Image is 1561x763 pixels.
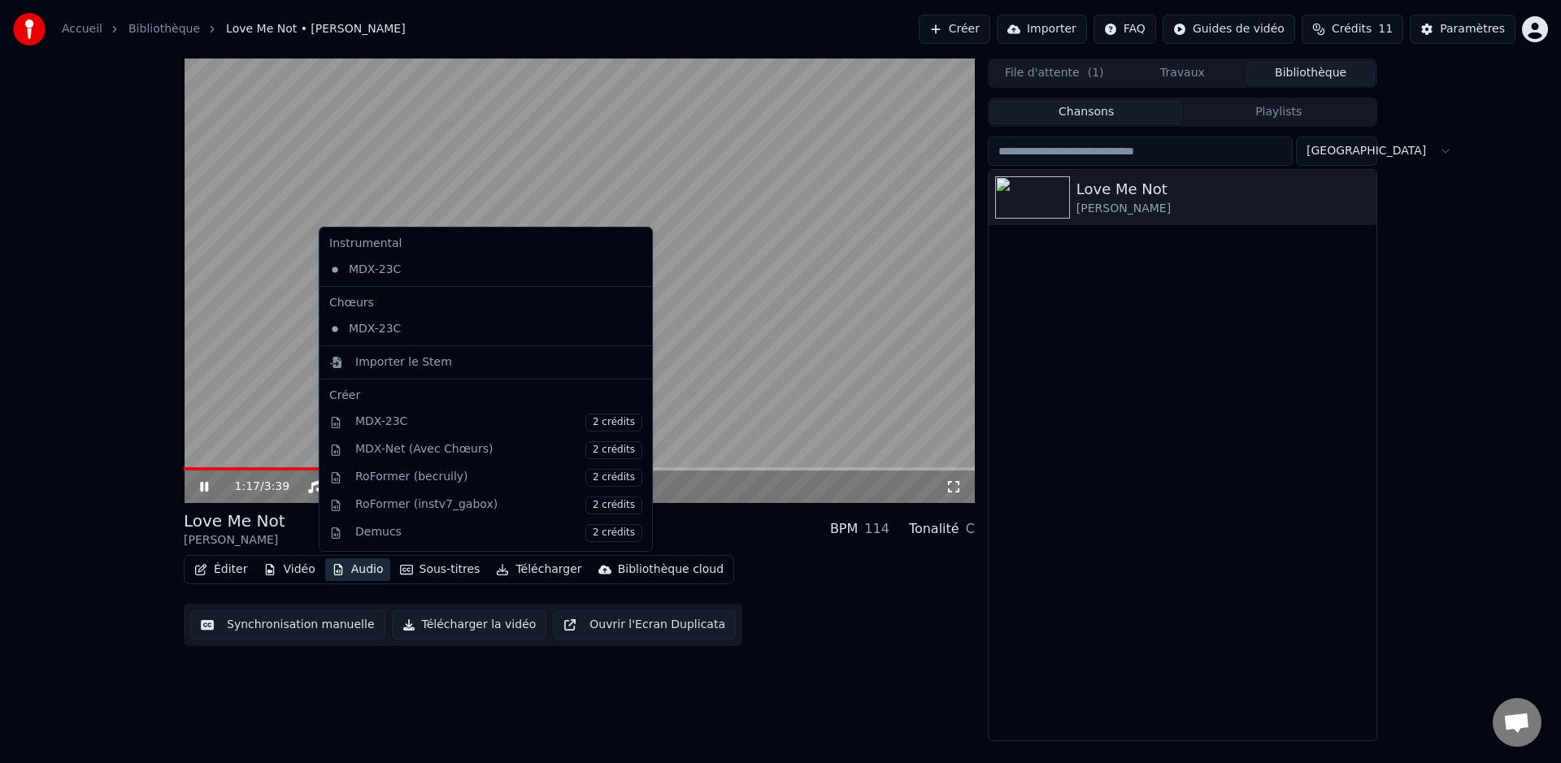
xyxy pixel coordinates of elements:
[1440,21,1505,37] div: Paramètres
[62,21,406,37] nav: breadcrumb
[355,524,642,542] div: Demucs
[585,414,642,431] span: 2 crédits
[990,101,1183,124] button: Chansons
[226,21,406,37] span: Love Me Not • [PERSON_NAME]
[13,13,46,46] img: youka
[909,519,959,539] div: Tonalité
[1119,62,1247,85] button: Travaux
[997,15,1087,44] button: Importer
[1302,15,1403,44] button: Crédits11
[62,21,102,37] a: Accueil
[355,414,642,431] div: MDX-23C
[355,496,642,514] div: RoFormer (instv7_gabox)
[184,532,285,548] div: [PERSON_NAME]
[966,519,975,539] div: C
[1182,101,1375,124] button: Playlists
[1076,201,1370,217] div: [PERSON_NAME]
[990,62,1119,85] button: File d'attente
[323,290,649,316] div: Chœurs
[1378,21,1393,37] span: 11
[1410,15,1515,44] button: Paramètres
[1307,143,1426,159] span: [GEOGRAPHIC_DATA]
[830,519,858,539] div: BPM
[585,524,642,542] span: 2 crédits
[325,558,390,581] button: Audio
[585,469,642,487] span: 2 crédits
[1163,15,1295,44] button: Guides de vidéo
[1094,15,1156,44] button: FAQ
[618,561,724,578] div: Bibliothèque cloud
[355,354,452,371] div: Importer le Stem
[190,610,385,639] button: Synchronisation manuelle
[323,316,624,342] div: MDX-23C
[864,519,889,539] div: 114
[264,479,289,495] span: 3:39
[184,509,285,532] div: Love Me Not
[585,496,642,514] span: 2 crédits
[355,441,642,459] div: MDX-Net (Avec Chœurs)
[553,610,736,639] button: Ouvrir l'Ecran Duplicata
[355,469,642,487] div: RoFormer (becruily)
[1493,698,1541,747] a: Ouvrir le chat
[329,388,642,404] div: Créer
[919,15,990,44] button: Créer
[128,21,200,37] a: Bibliothèque
[585,441,642,459] span: 2 crédits
[394,558,487,581] button: Sous-titres
[1332,21,1372,37] span: Crédits
[323,257,624,283] div: MDX-23C
[1076,178,1370,201] div: Love Me Not
[257,558,321,581] button: Vidéo
[1246,62,1375,85] button: Bibliothèque
[235,479,260,495] span: 1:17
[235,479,274,495] div: /
[323,231,649,257] div: Instrumental
[392,610,547,639] button: Télécharger la vidéo
[489,558,588,581] button: Télécharger
[1088,65,1104,81] span: ( 1 )
[188,558,254,581] button: Éditer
